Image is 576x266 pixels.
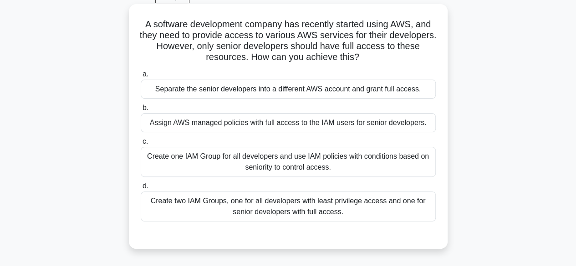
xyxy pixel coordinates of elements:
span: c. [143,137,148,145]
div: Separate the senior developers into a different AWS account and grant full access. [141,80,436,99]
span: a. [143,70,148,78]
h5: A software development company has recently started using AWS, and they need to provide access to... [140,19,437,63]
span: d. [143,182,148,190]
div: Assign AWS managed policies with full access to the IAM users for senior developers. [141,113,436,132]
div: Create two IAM Groups, one for all developers with least privilege access and one for senior deve... [141,191,436,221]
span: b. [143,104,148,111]
div: Create one IAM Group for all developers and use IAM policies with conditions based on seniority t... [141,147,436,177]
